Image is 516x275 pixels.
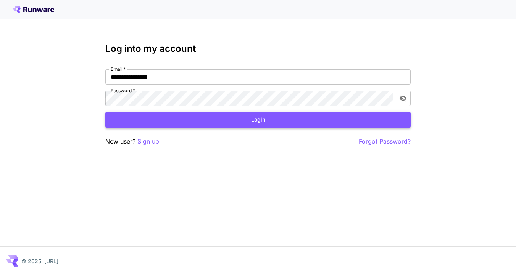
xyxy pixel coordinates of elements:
[111,66,126,72] label: Email
[105,43,411,54] h3: Log into my account
[137,137,159,146] button: Sign up
[21,257,58,265] p: © 2025, [URL]
[396,91,410,105] button: toggle password visibility
[105,137,159,146] p: New user?
[105,112,411,128] button: Login
[359,137,411,146] button: Forgot Password?
[111,87,135,94] label: Password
